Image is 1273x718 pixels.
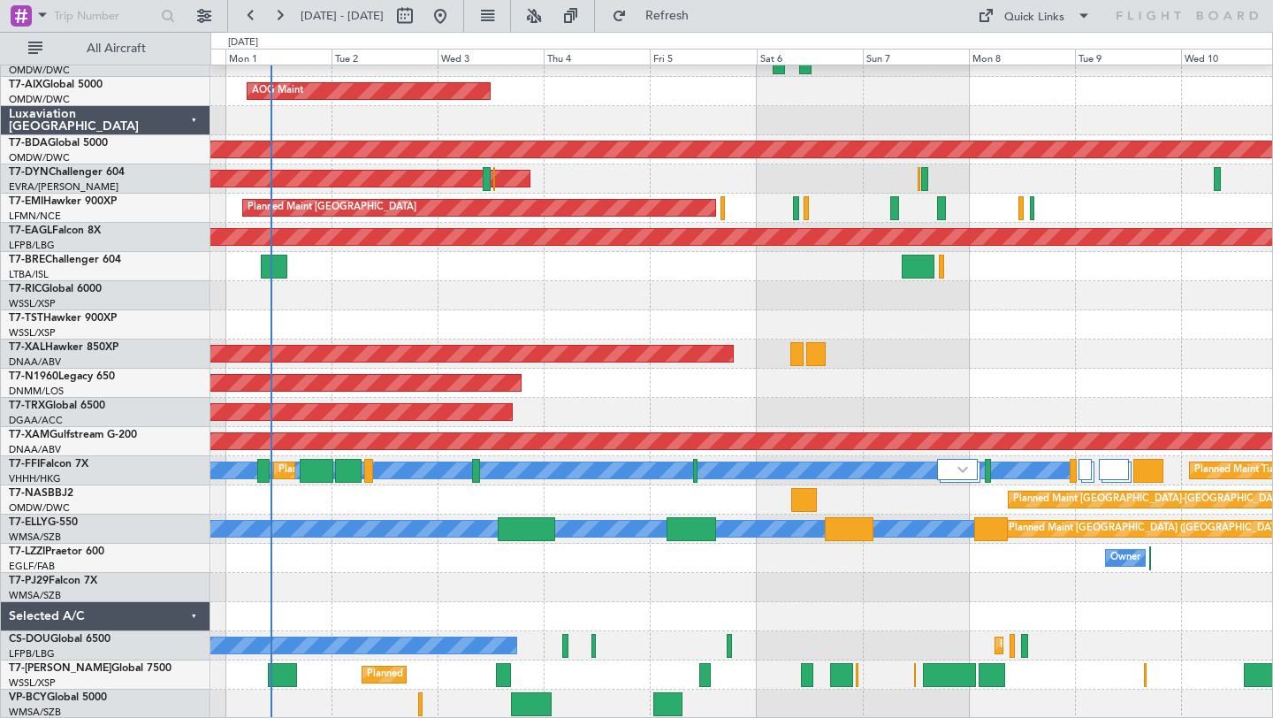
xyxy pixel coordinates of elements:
span: [DATE] - [DATE] [301,8,384,24]
a: LFPB/LBG [9,647,55,661]
a: VP-BCYGlobal 5000 [9,692,107,703]
a: T7-RICGlobal 6000 [9,284,102,294]
button: All Aircraft [19,34,192,63]
span: T7-EMI [9,196,43,207]
span: T7-AIX [9,80,42,90]
a: VHHH/HKG [9,472,61,485]
a: OMDW/DWC [9,151,70,164]
a: T7-NASBBJ2 [9,488,73,499]
a: EGLF/FAB [9,560,55,573]
span: T7-NAS [9,488,48,499]
div: Quick Links [1004,9,1064,27]
a: T7-EAGLFalcon 8X [9,225,101,236]
a: T7-BREChallenger 604 [9,255,121,265]
span: T7-PJ29 [9,576,49,586]
a: OMDW/DWC [9,501,70,515]
span: T7-RIC [9,284,42,294]
a: OMDW/DWC [9,64,70,77]
a: WMSA/SZB [9,531,61,544]
a: T7-PJ29Falcon 7X [9,576,97,586]
a: LFPB/LBG [9,239,55,252]
span: CS-DOU [9,634,50,645]
button: Quick Links [969,2,1100,30]
a: T7-XALHawker 850XP [9,342,118,353]
a: T7-BDAGlobal 5000 [9,138,108,149]
button: Refresh [604,2,710,30]
span: T7-FFI [9,459,40,470]
div: Thu 4 [544,49,650,65]
div: Planned Maint Dubai (Al Maktoum Intl) [367,661,541,688]
a: T7-TSTHawker 900XP [9,313,117,324]
a: T7-XAMGulfstream G-200 [9,430,137,440]
a: WMSA/SZB [9,589,61,602]
span: T7-BRE [9,255,45,265]
a: WSSL/XSP [9,676,56,690]
span: T7-XAM [9,430,50,440]
a: LTBA/ISL [9,268,49,281]
div: Sat 6 [757,49,863,65]
a: T7-N1960Legacy 650 [9,371,115,382]
div: [DATE] [228,35,258,50]
a: T7-EMIHawker 900XP [9,196,117,207]
div: Owner [1110,545,1140,571]
span: T7-TRX [9,401,45,411]
img: arrow-gray.svg [957,466,968,473]
a: T7-LZZIPraetor 600 [9,546,104,557]
input: Trip Number [54,3,156,29]
a: T7-[PERSON_NAME]Global 7500 [9,663,172,674]
span: T7-LZZI [9,546,45,557]
a: WSSL/XSP [9,326,56,340]
span: T7-EAGL [9,225,52,236]
span: T7-N1960 [9,371,58,382]
a: DNMM/LOS [9,385,64,398]
a: WSSL/XSP [9,297,56,310]
span: Refresh [630,10,705,22]
span: T7-DYN [9,167,49,178]
a: T7-DYNChallenger 604 [9,167,125,178]
div: Sun 7 [863,49,969,65]
span: T7-TST [9,313,43,324]
a: T7-TRXGlobal 6500 [9,401,105,411]
span: VP-BCY [9,692,47,703]
a: DNAA/ABV [9,355,61,369]
span: All Aircraft [46,42,187,55]
span: T7-BDA [9,138,48,149]
div: AOG Maint [252,78,303,104]
a: EVRA/[PERSON_NAME] [9,180,118,194]
a: T7-ELLYG-550 [9,517,78,528]
a: T7-AIXGlobal 5000 [9,80,103,90]
a: DGAA/ACC [9,414,63,427]
span: T7-ELLY [9,517,48,528]
span: T7-XAL [9,342,45,353]
a: T7-FFIFalcon 7X [9,459,88,470]
a: OMDW/DWC [9,93,70,106]
div: Fri 5 [650,49,756,65]
a: DNAA/ABV [9,443,61,456]
div: Tue 2 [332,49,438,65]
div: Planned Maint [GEOGRAPHIC_DATA] [248,195,416,221]
div: Tue 9 [1075,49,1181,65]
a: CS-DOUGlobal 6500 [9,634,111,645]
div: Mon 8 [969,49,1075,65]
div: Mon 1 [225,49,332,65]
div: Planned Maint [GEOGRAPHIC_DATA] ([GEOGRAPHIC_DATA] Intl) [278,457,574,484]
span: T7-[PERSON_NAME] [9,663,111,674]
div: Wed 3 [438,49,544,65]
a: LFMN/NCE [9,210,61,223]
